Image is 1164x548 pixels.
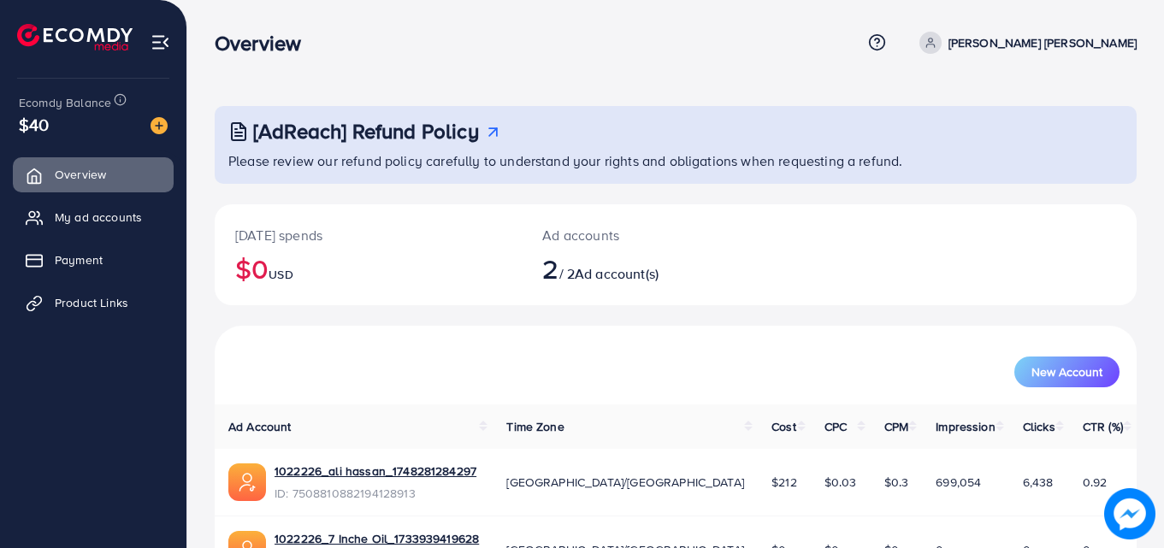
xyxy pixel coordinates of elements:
[542,252,732,285] h2: / 2
[228,150,1126,171] p: Please review our refund policy carefully to understand your rights and obligations when requesti...
[235,252,501,285] h2: $0
[228,418,292,435] span: Ad Account
[1023,418,1055,435] span: Clicks
[55,294,128,311] span: Product Links
[13,286,174,320] a: Product Links
[948,32,1137,53] p: [PERSON_NAME] [PERSON_NAME]
[936,474,981,491] span: 699,054
[55,209,142,226] span: My ad accounts
[55,166,106,183] span: Overview
[1104,488,1155,539] img: image
[1031,366,1102,378] span: New Account
[275,463,476,480] a: 1022226_ali hassan_1748281284297
[1083,474,1108,491] span: 0.92
[824,418,847,435] span: CPC
[151,32,170,52] img: menu
[824,474,857,491] span: $0.03
[228,463,266,501] img: ic-ads-acc.e4c84228.svg
[506,474,744,491] span: [GEOGRAPHIC_DATA]/[GEOGRAPHIC_DATA]
[884,418,908,435] span: CPM
[13,157,174,192] a: Overview
[13,243,174,277] a: Payment
[884,474,909,491] span: $0.3
[55,251,103,268] span: Payment
[17,24,133,50] img: logo
[215,31,315,56] h3: Overview
[19,112,49,137] span: $40
[542,249,558,288] span: 2
[771,474,797,491] span: $212
[269,266,292,283] span: USD
[913,32,1137,54] a: [PERSON_NAME] [PERSON_NAME]
[275,530,479,547] a: 1022226_7 Inche Oil_1733939419628
[1083,418,1123,435] span: CTR (%)
[13,200,174,234] a: My ad accounts
[542,225,732,245] p: Ad accounts
[235,225,501,245] p: [DATE] spends
[151,117,168,134] img: image
[506,418,564,435] span: Time Zone
[253,119,479,144] h3: [AdReach] Refund Policy
[575,264,659,283] span: Ad account(s)
[1014,356,1120,387] button: New Account
[771,418,796,435] span: Cost
[275,485,476,502] span: ID: 7508810882194128913
[19,94,111,111] span: Ecomdy Balance
[936,418,996,435] span: Impression
[1023,474,1054,491] span: 6,438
